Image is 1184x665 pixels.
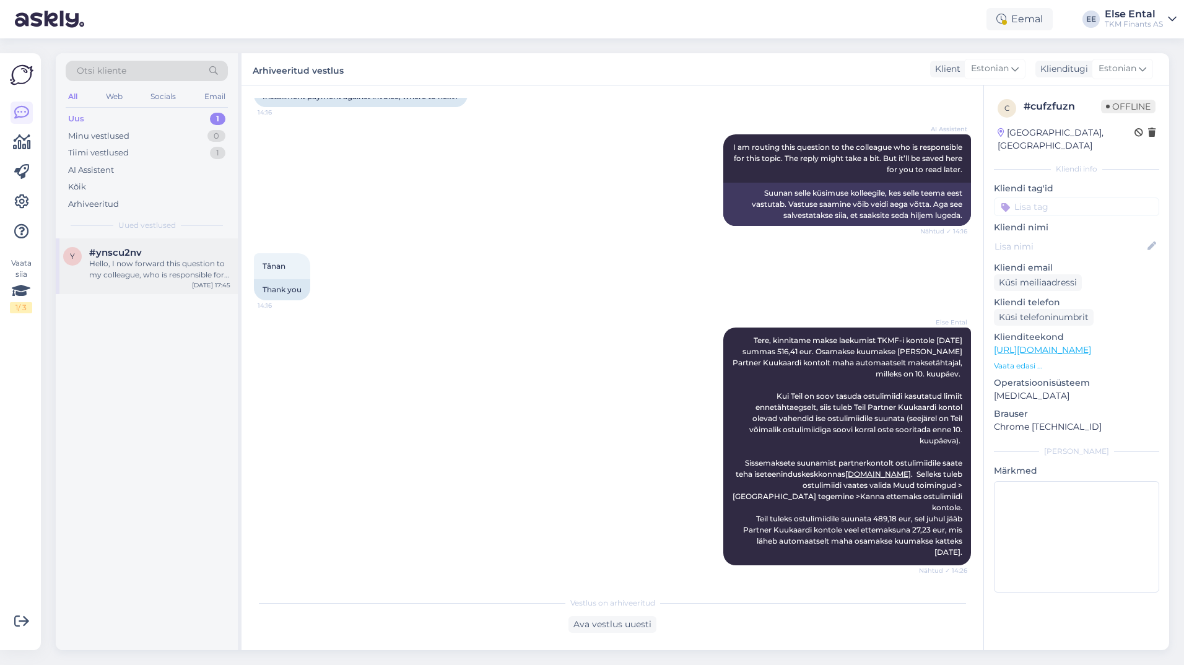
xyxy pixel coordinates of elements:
div: Küsi telefoninumbrit [994,309,1094,326]
div: Minu vestlused [68,130,129,142]
span: Vestlus on arhiveeritud [570,598,655,609]
div: Hello, I now forward this question to my colleague, who is responsible for this. The reply will b... [89,258,230,280]
div: Küsi meiliaadressi [994,274,1082,291]
span: Tänan [263,261,285,271]
div: Vaata siia [10,258,32,313]
p: Kliendi nimi [994,221,1159,234]
span: #ynscu2nv [89,247,142,258]
p: Brauser [994,407,1159,420]
span: Otsi kliente [77,64,126,77]
span: y [70,251,75,261]
div: Kõik [68,181,86,193]
div: Socials [148,89,178,105]
div: [GEOGRAPHIC_DATA], [GEOGRAPHIC_DATA] [998,126,1134,152]
p: Operatsioonisüsteem [994,376,1159,389]
p: Märkmed [994,464,1159,477]
span: I am routing this question to the colleague who is responsible for this topic. The reply might ta... [733,142,964,174]
p: Kliendi tag'id [994,182,1159,195]
div: Email [202,89,228,105]
span: 14:16 [258,108,304,117]
p: Vaata edasi ... [994,360,1159,372]
input: Lisa nimi [995,240,1145,253]
div: 0 [207,130,225,142]
div: Klient [930,63,960,76]
div: Else Ental [1105,9,1163,19]
div: Ava vestlus uuesti [568,616,656,633]
div: EE [1082,11,1100,28]
span: 14:16 [258,301,304,310]
span: Uued vestlused [118,220,176,231]
div: Uus [68,113,84,125]
span: Else Ental [921,318,967,327]
div: Thank you [254,279,310,300]
div: Klienditugi [1035,63,1088,76]
span: Estonian [1099,62,1136,76]
span: Estonian [971,62,1009,76]
div: Eemal [986,8,1053,30]
img: Askly Logo [10,63,33,87]
div: All [66,89,80,105]
div: [DATE] 17:45 [192,280,230,290]
p: Chrome [TECHNICAL_ID] [994,420,1159,433]
p: Kliendi telefon [994,296,1159,309]
div: 1 [210,147,225,159]
span: AI Assistent [921,124,967,134]
a: [URL][DOMAIN_NAME] [994,344,1091,355]
div: Web [103,89,125,105]
span: Nähtud ✓ 14:26 [919,566,967,575]
label: Arhiveeritud vestlus [253,61,344,77]
a: [DOMAIN_NAME] [845,469,911,479]
div: 1 / 3 [10,302,32,313]
div: TKM Finants AS [1105,19,1163,29]
a: Else EntalTKM Finants AS [1105,9,1177,29]
div: AI Assistent [68,164,114,176]
div: Suunan selle küsimuse kolleegile, kes selle teema eest vastutab. Vastuse saamine võib veidi aega ... [723,183,971,226]
div: 1 [210,113,225,125]
div: [PERSON_NAME] [994,446,1159,457]
span: Nähtud ✓ 14:16 [920,227,967,236]
span: Tere, kinnitame makse laekumist TKMF-i kontole [DATE] summas 516,41 eur. Osamakse kuumakse [PERSO... [733,336,964,557]
div: # cufzfuzn [1024,99,1101,114]
input: Lisa tag [994,198,1159,216]
p: Klienditeekond [994,331,1159,344]
div: Tiimi vestlused [68,147,129,159]
p: Kliendi email [994,261,1159,274]
div: Arhiveeritud [68,198,119,211]
div: Kliendi info [994,163,1159,175]
span: c [1004,103,1010,113]
span: Offline [1101,100,1156,113]
p: [MEDICAL_DATA] [994,389,1159,402]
